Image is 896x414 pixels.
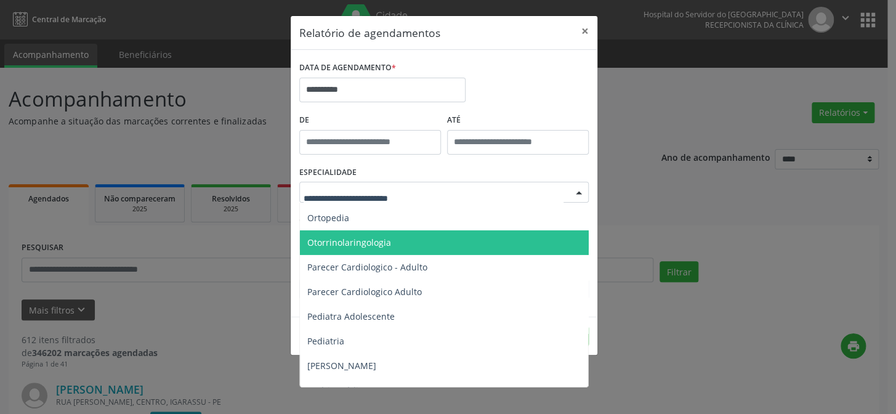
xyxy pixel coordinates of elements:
label: DATA DE AGENDAMENTO [299,59,396,78]
span: Perícia Médica [307,384,368,396]
button: Close [573,16,597,46]
label: ATÉ [447,111,589,130]
span: Parecer Cardiologico Adulto [307,286,422,298]
label: ESPECIALIDADE [299,163,357,182]
span: Otorrinolaringologia [307,237,391,248]
span: [PERSON_NAME] [307,360,376,371]
span: Parecer Cardiologico - Adulto [307,261,427,273]
span: Pediatra Adolescente [307,310,395,322]
span: Ortopedia [307,212,349,224]
span: Pediatria [307,335,344,347]
h5: Relatório de agendamentos [299,25,440,41]
label: De [299,111,441,130]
